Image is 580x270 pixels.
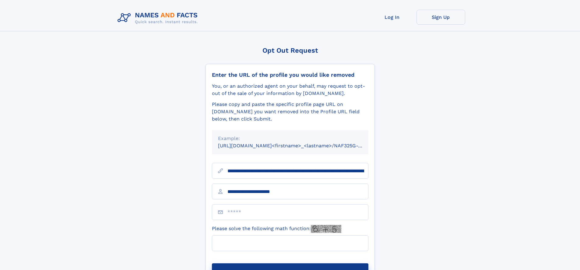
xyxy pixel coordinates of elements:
[212,225,341,233] label: Please solve the following math function:
[115,10,203,26] img: Logo Names and Facts
[417,10,465,25] a: Sign Up
[212,82,368,97] div: You, or an authorized agent on your behalf, may request to opt-out of the sale of your informatio...
[218,135,362,142] div: Example:
[206,47,375,54] div: Opt Out Request
[218,143,380,149] small: [URL][DOMAIN_NAME]<firstname>_<lastname>/NAF325G-xxxxxxxx
[212,101,368,123] div: Please copy and paste the specific profile page URL on [DOMAIN_NAME] you want removed into the Pr...
[212,72,368,78] div: Enter the URL of the profile you would like removed
[368,10,417,25] a: Log In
